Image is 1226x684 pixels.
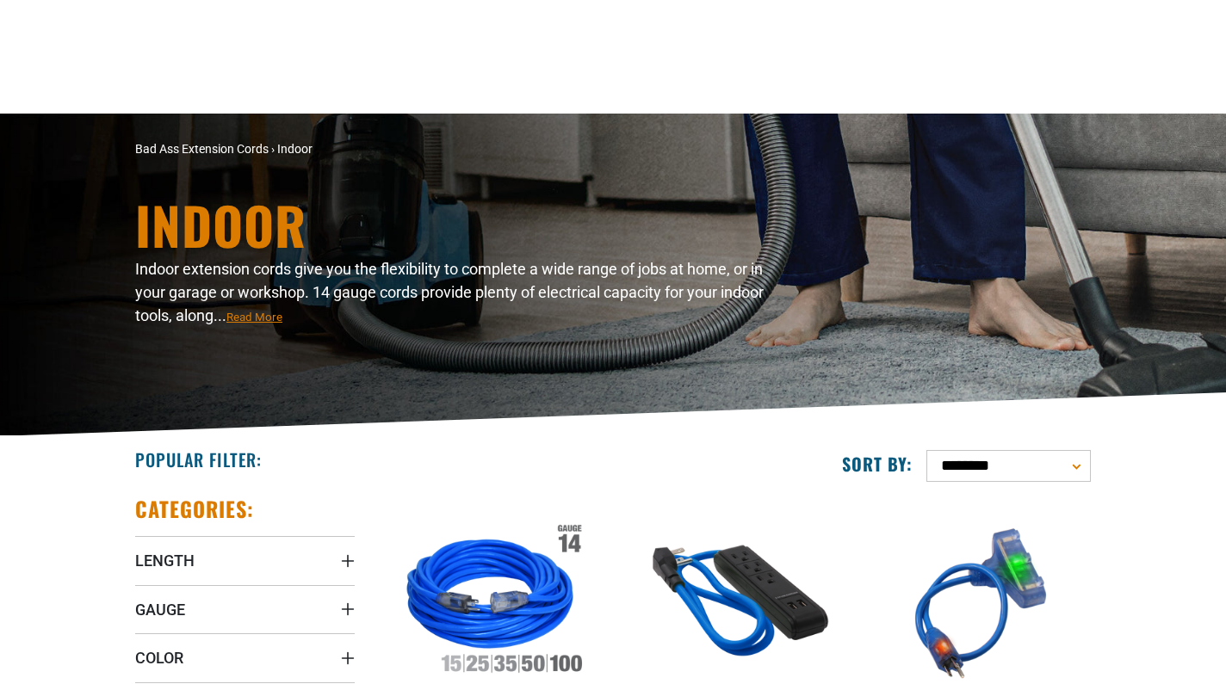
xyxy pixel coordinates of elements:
nav: breadcrumbs [135,140,764,158]
label: Sort by: [842,453,913,475]
h2: Categories: [135,496,254,522]
span: › [271,142,275,156]
span: Indoor extension cords give you the flexibility to complete a wide range of jobs at home, or in y... [135,260,764,324]
summary: Color [135,633,355,681]
h2: Popular Filter: [135,448,262,471]
span: Gauge [135,600,185,619]
span: Color [135,648,183,668]
span: Indoor [277,142,313,156]
span: Length [135,551,195,570]
summary: Gauge [135,585,355,633]
span: Read More [226,311,282,324]
summary: Length [135,536,355,584]
a: Bad Ass Extension Cords [135,142,269,156]
h1: Indoor [135,199,764,250]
